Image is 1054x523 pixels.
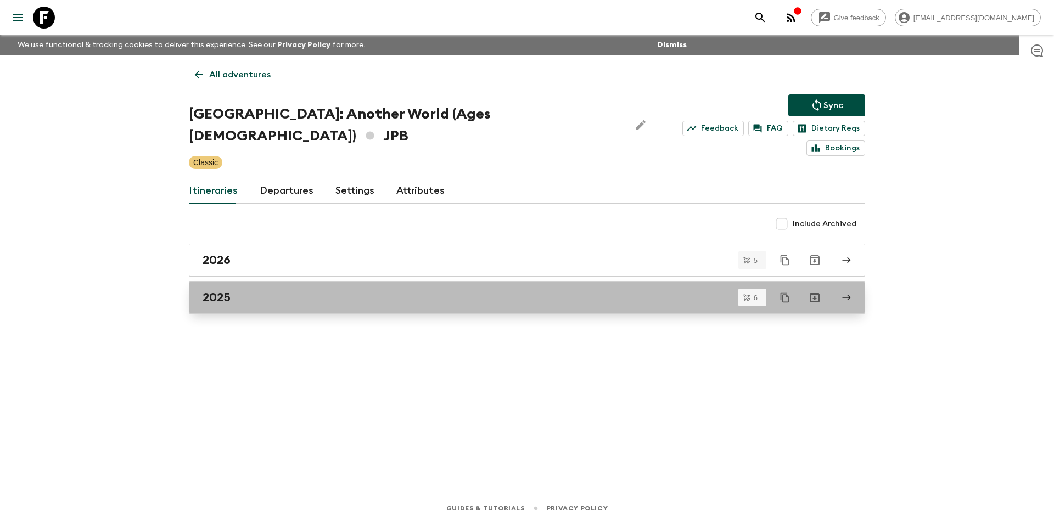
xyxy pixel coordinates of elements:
[277,41,330,49] a: Privacy Policy
[823,99,843,112] p: Sync
[682,121,744,136] a: Feedback
[203,253,231,267] h2: 2026
[654,37,689,53] button: Dismiss
[749,7,771,29] button: search adventures
[547,502,608,514] a: Privacy Policy
[895,9,1041,26] div: [EMAIL_ADDRESS][DOMAIN_NAME]
[828,14,885,22] span: Give feedback
[260,178,313,204] a: Departures
[630,103,652,147] button: Edit Adventure Title
[446,502,525,514] a: Guides & Tutorials
[209,68,271,81] p: All adventures
[748,121,788,136] a: FAQ
[775,250,795,270] button: Duplicate
[189,281,865,314] a: 2025
[189,244,865,277] a: 2026
[335,178,374,204] a: Settings
[7,7,29,29] button: menu
[396,178,445,204] a: Attributes
[907,14,1040,22] span: [EMAIL_ADDRESS][DOMAIN_NAME]
[788,94,865,116] button: Sync adventure departures to the booking engine
[13,35,369,55] p: We use functional & tracking cookies to deliver this experience. See our for more.
[189,178,238,204] a: Itineraries
[804,286,826,308] button: Archive
[811,9,886,26] a: Give feedback
[747,294,764,301] span: 6
[806,140,865,156] a: Bookings
[193,157,218,168] p: Classic
[804,249,826,271] button: Archive
[189,64,277,86] a: All adventures
[793,218,856,229] span: Include Archived
[775,288,795,307] button: Duplicate
[189,103,621,147] h1: [GEOGRAPHIC_DATA]: Another World (Ages [DEMOGRAPHIC_DATA]) JPB
[203,290,231,305] h2: 2025
[793,121,865,136] a: Dietary Reqs
[747,257,764,264] span: 5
